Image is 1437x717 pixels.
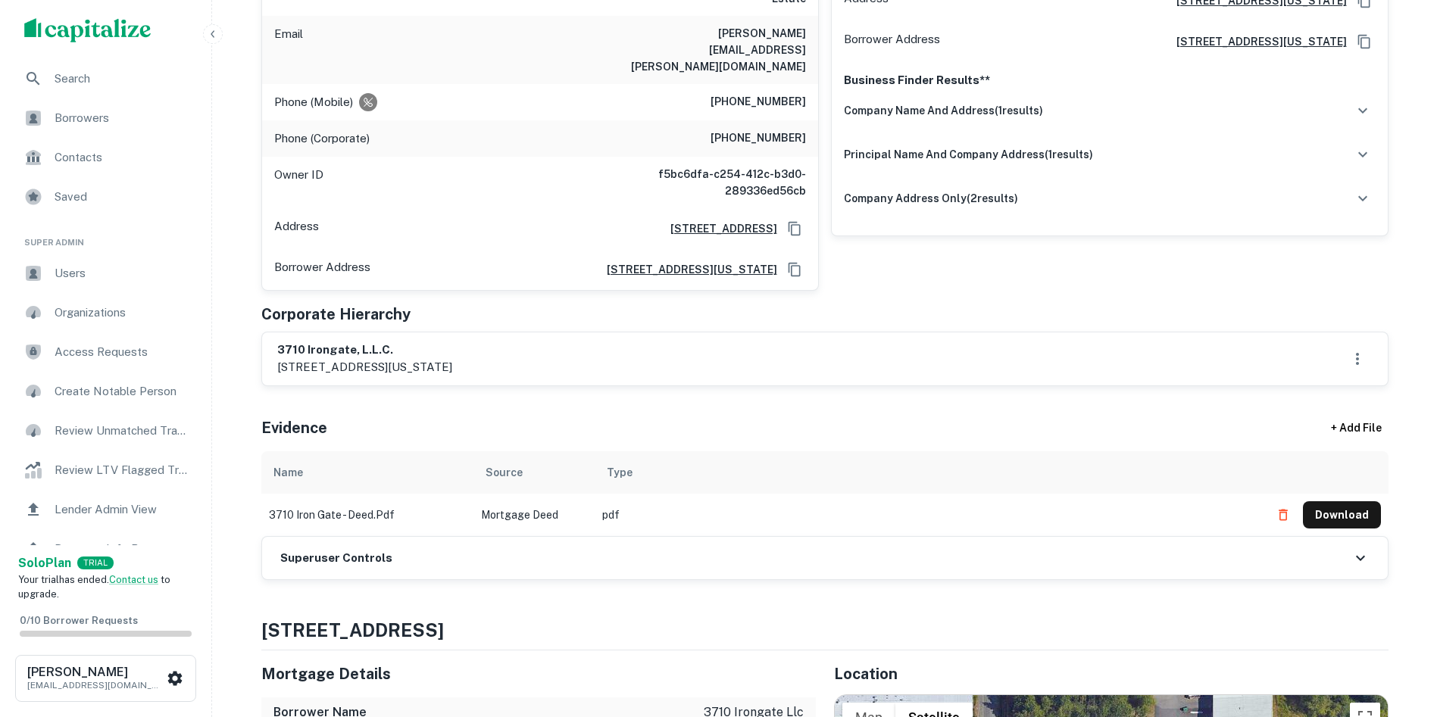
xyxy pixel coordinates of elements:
iframe: Chat Widget [1361,596,1437,669]
a: Review Unmatched Transactions [12,413,199,449]
a: Users [12,255,199,291]
div: scrollable content [261,451,1389,536]
button: [PERSON_NAME][EMAIL_ADDRESS][DOMAIN_NAME] [15,655,196,702]
a: Create Notable Person [12,373,199,410]
p: Borrower Address [274,258,370,281]
span: Access Requests [55,343,190,361]
div: TRIAL [77,556,114,569]
a: [STREET_ADDRESS][US_STATE] [1164,33,1347,50]
button: Download [1303,501,1381,528]
h6: f5bc6dfa-c254-412c-b3d0-289336ed56cb [624,166,806,199]
div: Name [273,463,303,482]
span: 0 / 10 Borrower Requests [20,615,138,626]
img: capitalize-logo.png [24,18,152,42]
h5: Evidence [261,416,327,439]
div: + Add File [1304,415,1410,442]
p: Phone (Corporate) [274,129,370,148]
h5: Location [834,662,1389,685]
p: Borrower Address [844,30,940,53]
th: Type [595,451,1262,494]
p: Email [274,25,303,75]
h6: [PHONE_NUMBER] [711,93,806,111]
a: Access Requests [12,334,199,370]
p: [EMAIL_ADDRESS][DOMAIN_NAME] [27,678,164,692]
td: Mortgage Deed [473,494,595,536]
h6: 3710 irongate, l.l.c. [277,341,452,359]
span: Create Notable Person [55,382,190,401]
a: Lender Admin View [12,491,199,528]
h5: Mortgage Details [261,662,816,685]
a: Borrowers [12,100,199,136]
span: Users [55,264,190,282]
button: Copy Address [783,217,806,240]
h6: [PHONE_NUMBER] [711,129,806,148]
span: Lender Admin View [55,500,190,519]
span: Search [55,70,190,88]
th: Name [261,451,473,494]
h5: Corporate Hierarchy [261,303,411,326]
h6: Superuser Controls [280,550,392,567]
a: Search [12,61,199,97]
a: [STREET_ADDRESS] [658,220,777,237]
span: Your trial has ended. to upgrade. [18,574,170,600]
div: Source [486,463,523,482]
h4: [STREET_ADDRESS] [261,616,1389,644]
li: Super Admin [12,218,199,255]
a: Contacts [12,139,199,176]
p: Owner ID [274,166,323,199]
button: Copy Address [783,258,806,281]
button: Delete file [1270,503,1297,527]
button: Copy Address [1353,30,1376,53]
span: Borrower Info Requests [55,540,190,558]
h6: principal name and company address ( 1 results) [844,146,1093,163]
h6: [PERSON_NAME][EMAIL_ADDRESS][PERSON_NAME][DOMAIN_NAME] [624,25,806,75]
a: Saved [12,179,199,215]
span: Review Unmatched Transactions [55,422,190,440]
span: Review LTV Flagged Transactions [55,461,190,479]
span: Contacts [55,148,190,167]
p: Phone (Mobile) [274,93,353,111]
a: Review LTV Flagged Transactions [12,452,199,488]
td: pdf [595,494,1262,536]
div: Type [607,463,633,482]
th: Source [473,451,595,494]
p: [STREET_ADDRESS][US_STATE] [277,358,452,376]
a: Organizations [12,295,199,331]
a: Borrower Info Requests [12,531,199,567]
strong: Solo Plan [18,556,71,570]
div: Requests to not be contacted at this number [359,93,377,111]
td: 3710 iron gate - deed.pdf [261,494,473,536]
a: Contact us [109,574,158,585]
h6: [PERSON_NAME] [27,666,164,678]
span: Saved [55,188,190,206]
a: SoloPlan [18,554,71,572]
span: Organizations [55,304,190,322]
h6: company name and address ( 1 results) [844,102,1043,119]
span: Borrowers [55,109,190,127]
p: Business Finder Results** [844,71,1376,89]
p: Address [274,217,319,240]
h6: company address only ( 2 results) [844,190,1018,207]
a: [STREET_ADDRESS][US_STATE] [595,261,777,278]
